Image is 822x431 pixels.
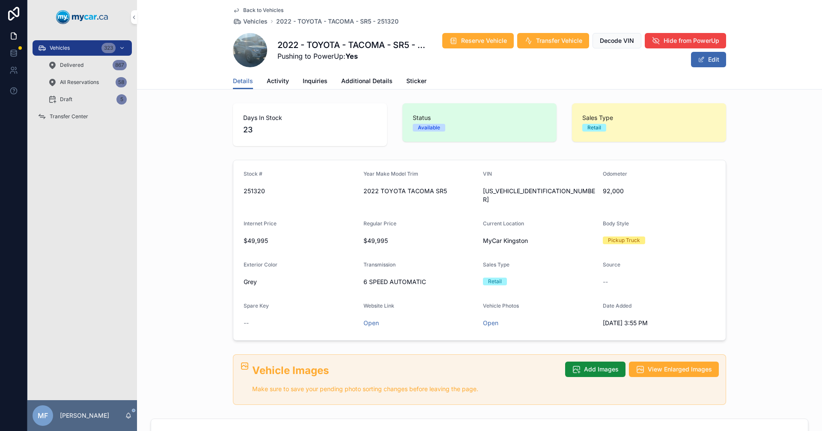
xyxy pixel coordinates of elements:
[43,75,132,90] a: All Reservations58
[60,79,99,86] span: All Reservations
[406,77,426,85] span: Sticker
[363,261,396,268] span: Transmission
[483,261,509,268] span: Sales Type
[116,94,127,105] div: 5
[483,302,519,309] span: Vehicle Photos
[341,77,393,85] span: Additional Details
[406,73,426,90] a: Sticker
[603,261,620,268] span: Source
[363,236,477,245] span: $49,995
[603,171,627,177] span: Odometer
[233,77,253,85] span: Details
[603,187,716,195] span: 92,000
[267,77,289,85] span: Activity
[565,362,625,377] button: Add Images
[252,363,558,394] div: ## Vehicle Images Make sure to save your pending photo sorting changes before leaving the page.
[244,220,277,227] span: Internet Price
[603,220,629,227] span: Body Style
[664,36,719,45] span: Hide from PowerUp
[536,36,582,45] span: Transfer Vehicle
[233,17,268,26] a: Vehicles
[582,114,716,122] span: Sales Type
[56,10,108,24] img: App logo
[243,124,377,136] span: 23
[461,36,507,45] span: Reserve Vehicle
[363,171,418,177] span: Year Make Model Trim
[600,36,634,45] span: Decode VIN
[233,7,283,14] a: Back to Vehicles
[244,171,262,177] span: Stock #
[113,60,127,70] div: 867
[363,220,396,227] span: Regular Price
[33,40,132,56] a: Vehicles323
[363,302,394,309] span: Website Link
[244,319,249,327] span: --
[252,384,558,394] p: Make sure to save your pending photo sorting changes before leaving the page.
[243,17,268,26] span: Vehicles
[603,302,631,309] span: Date Added
[488,278,502,285] div: Retail
[244,236,357,245] span: $49,995
[483,236,528,245] span: MyCar Kingston
[33,109,132,124] a: Transfer Center
[593,33,641,48] button: Decode VIN
[50,113,88,120] span: Transfer Center
[60,96,72,103] span: Draft
[363,187,477,195] span: 2022 TOYOTA TACOMA SR5
[244,187,357,195] span: 251320
[413,114,546,122] span: Status
[603,278,608,286] span: --
[277,51,430,61] span: Pushing to PowerUp:
[244,261,277,268] span: Exterior Color
[43,57,132,73] a: Delivered867
[363,319,379,326] a: Open
[483,220,524,227] span: Current Location
[60,411,109,420] p: [PERSON_NAME]
[691,52,726,67] button: Edit
[27,34,137,135] div: scrollable content
[101,43,116,53] div: 323
[277,39,430,51] h1: 2022 - TOYOTA - TACOMA - SR5 - 251320
[483,187,596,204] span: [US_VEHICLE_IDENTIFICATION_NUMBER]
[603,319,716,327] span: [DATE] 3:55 PM
[345,52,358,60] strong: Yes
[116,77,127,87] div: 58
[243,7,283,14] span: Back to Vehicles
[587,124,601,132] div: Retail
[645,33,726,48] button: Hide from PowerUp
[252,363,558,377] h2: Vehicle Images
[243,114,377,122] span: Days In Stock
[442,33,514,48] button: Reserve Vehicle
[43,92,132,107] a: Draft5
[608,236,640,244] div: Pickup Truck
[60,62,83,69] span: Delivered
[483,171,492,177] span: VIN
[267,73,289,90] a: Activity
[517,33,589,48] button: Transfer Vehicle
[233,73,253,90] a: Details
[38,410,48,421] span: MF
[244,302,269,309] span: Spare Key
[303,73,328,90] a: Inquiries
[629,362,719,377] button: View Enlarged Images
[276,17,399,26] a: 2022 - TOYOTA - TACOMA - SR5 - 251320
[303,77,328,85] span: Inquiries
[244,278,257,286] span: Grey
[341,73,393,90] a: Additional Details
[483,319,498,326] a: Open
[584,365,619,374] span: Add Images
[50,45,70,51] span: Vehicles
[418,124,440,132] div: Available
[648,365,712,374] span: View Enlarged Images
[363,278,477,286] span: 6 SPEED AUTOMATIC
